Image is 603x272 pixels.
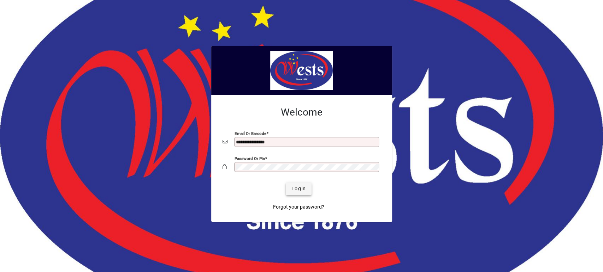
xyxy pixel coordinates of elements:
[291,185,306,192] span: Login
[223,106,381,118] h2: Welcome
[286,183,312,195] button: Login
[270,201,327,214] a: Forgot your password?
[235,131,266,136] mat-label: Email or Barcode
[273,203,324,211] span: Forgot your password?
[235,156,265,161] mat-label: Password or Pin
